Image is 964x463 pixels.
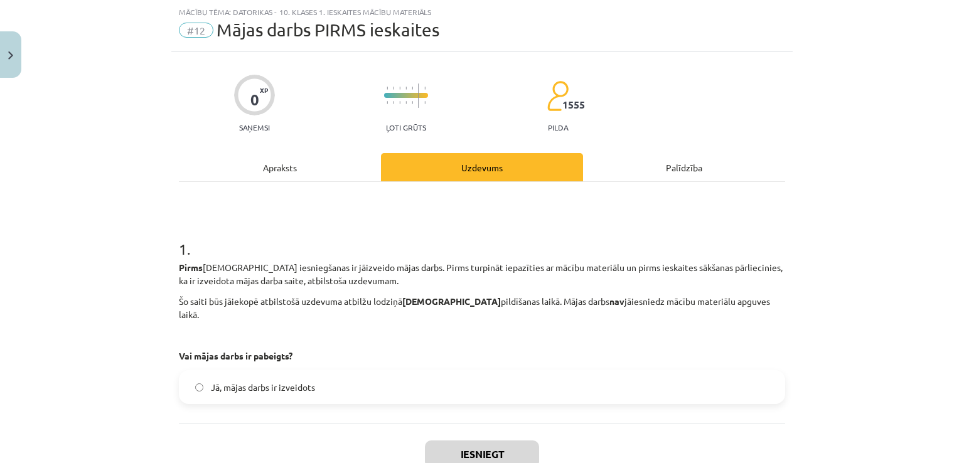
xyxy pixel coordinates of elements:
img: icon-long-line-d9ea69661e0d244f92f715978eff75569469978d946b2353a9bb055b3ed8787d.svg [418,83,419,108]
div: 0 [250,91,259,109]
img: icon-short-line-57e1e144782c952c97e751825c79c345078a6d821885a25fce030b3d8c18986b.svg [412,87,413,90]
p: pilda [548,123,568,132]
div: Apraksts [179,153,381,181]
img: icon-short-line-57e1e144782c952c97e751825c79c345078a6d821885a25fce030b3d8c18986b.svg [405,101,407,104]
h1: 1 . [179,218,785,257]
span: #12 [179,23,213,38]
img: icon-short-line-57e1e144782c952c97e751825c79c345078a6d821885a25fce030b3d8c18986b.svg [424,87,426,90]
img: icon-short-line-57e1e144782c952c97e751825c79c345078a6d821885a25fce030b3d8c18986b.svg [399,87,400,90]
strong: Vai mājas darbs ir pabeigts? [179,350,292,361]
div: Uzdevums [381,153,583,181]
strong: Pirms [179,262,203,273]
div: Mācību tēma: Datorikas - 10. klases 1. ieskaites mācību materiāls [179,8,785,16]
strong: [DEMOGRAPHIC_DATA] [402,295,501,307]
span: Mājas darbs PIRMS ieskaites [217,19,439,40]
strong: nav [609,295,624,307]
div: Palīdzība [583,153,785,181]
span: Jā, mājas darbs ir izveidots [211,381,315,394]
img: icon-short-line-57e1e144782c952c97e751825c79c345078a6d821885a25fce030b3d8c18986b.svg [387,87,388,90]
img: icon-short-line-57e1e144782c952c97e751825c79c345078a6d821885a25fce030b3d8c18986b.svg [405,87,407,90]
img: icon-close-lesson-0947bae3869378f0d4975bcd49f059093ad1ed9edebbc8119c70593378902aed.svg [8,51,13,60]
p: Saņemsi [234,123,275,132]
img: icon-short-line-57e1e144782c952c97e751825c79c345078a6d821885a25fce030b3d8c18986b.svg [412,101,413,104]
p: Ļoti grūts [386,123,426,132]
span: 1555 [562,99,585,110]
img: students-c634bb4e5e11cddfef0936a35e636f08e4e9abd3cc4e673bd6f9a4125e45ecb1.svg [547,80,569,112]
img: icon-short-line-57e1e144782c952c97e751825c79c345078a6d821885a25fce030b3d8c18986b.svg [424,101,426,104]
span: XP [260,87,268,93]
p: [DEMOGRAPHIC_DATA] iesniegšanas ir jāizveido mājas darbs. Pirms turpināt iepazīties ar mācību mat... [179,261,785,287]
img: icon-short-line-57e1e144782c952c97e751825c79c345078a6d821885a25fce030b3d8c18986b.svg [393,101,394,104]
p: Šo saiti būs jāiekopē atbilstošā uzdevuma atbilžu lodziņā pildīšanas laikā. Mājas darbs jāiesnied... [179,295,785,321]
img: icon-short-line-57e1e144782c952c97e751825c79c345078a6d821885a25fce030b3d8c18986b.svg [387,101,388,104]
input: Jā, mājas darbs ir izveidots [195,383,203,391]
img: icon-short-line-57e1e144782c952c97e751825c79c345078a6d821885a25fce030b3d8c18986b.svg [393,87,394,90]
img: icon-short-line-57e1e144782c952c97e751825c79c345078a6d821885a25fce030b3d8c18986b.svg [399,101,400,104]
